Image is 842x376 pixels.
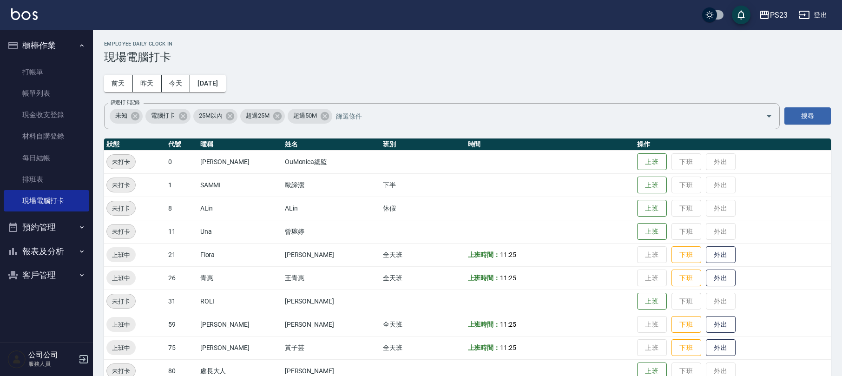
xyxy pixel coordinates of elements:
[381,266,465,290] td: 全天班
[198,313,283,336] td: [PERSON_NAME]
[4,263,89,287] button: 客戶管理
[133,75,162,92] button: 昨天
[107,297,135,306] span: 未打卡
[166,150,198,173] td: 0
[240,109,285,124] div: 超過25M
[283,173,381,197] td: 歐諦潔
[283,243,381,266] td: [PERSON_NAME]
[500,251,516,258] span: 11:25
[28,350,76,360] h5: 公司公司
[500,274,516,282] span: 11:25
[107,204,135,213] span: 未打卡
[193,109,238,124] div: 25M以內
[106,250,136,260] span: 上班中
[283,313,381,336] td: [PERSON_NAME]
[104,139,166,151] th: 狀態
[166,220,198,243] td: 11
[288,109,332,124] div: 超過50M
[145,109,191,124] div: 電腦打卡
[637,200,667,217] button: 上班
[4,61,89,83] a: 打帳單
[104,51,831,64] h3: 現場電腦打卡
[706,246,736,264] button: 外出
[4,104,89,125] a: 現金收支登錄
[104,41,831,47] h2: Employee Daily Clock In
[107,366,135,376] span: 未打卡
[706,270,736,287] button: 外出
[4,125,89,147] a: 材料自購登錄
[106,273,136,283] span: 上班中
[762,109,776,124] button: Open
[283,150,381,173] td: OuMonica總監
[468,274,500,282] b: 上班時間：
[240,111,275,120] span: 超過25M
[334,108,750,124] input: 篩選條件
[635,139,831,151] th: 操作
[283,336,381,359] td: 黃子芸
[283,290,381,313] td: [PERSON_NAME]
[755,6,791,25] button: PS23
[107,227,135,237] span: 未打卡
[283,220,381,243] td: 曾琬婷
[198,173,283,197] td: SAMMI
[4,190,89,211] a: 現場電腦打卡
[466,139,635,151] th: 時間
[381,197,465,220] td: 休假
[198,197,283,220] td: ALin
[468,251,500,258] b: 上班時間：
[166,266,198,290] td: 26
[500,344,516,351] span: 11:25
[145,111,181,120] span: 電腦打卡
[198,266,283,290] td: 青惠
[770,9,788,21] div: PS23
[671,316,701,333] button: 下班
[107,157,135,167] span: 未打卡
[671,246,701,264] button: 下班
[107,180,135,190] span: 未打卡
[166,313,198,336] td: 59
[4,83,89,104] a: 帳單列表
[288,111,322,120] span: 超過50M
[468,344,500,351] b: 上班時間：
[198,290,283,313] td: ROLI
[784,107,831,125] button: 搜尋
[106,320,136,330] span: 上班中
[7,350,26,369] img: Person
[106,343,136,353] span: 上班中
[111,99,140,106] label: 篩選打卡記錄
[283,197,381,220] td: ALin
[381,336,465,359] td: 全天班
[166,139,198,151] th: 代號
[283,266,381,290] td: 王青惠
[166,197,198,220] td: 8
[198,336,283,359] td: [PERSON_NAME]
[637,223,667,240] button: 上班
[706,316,736,333] button: 外出
[4,33,89,58] button: 櫃檯作業
[795,7,831,24] button: 登出
[190,75,225,92] button: [DATE]
[198,243,283,266] td: Flora
[104,75,133,92] button: 前天
[637,293,667,310] button: 上班
[381,139,465,151] th: 班別
[11,8,38,20] img: Logo
[671,270,701,287] button: 下班
[671,339,701,356] button: 下班
[166,173,198,197] td: 1
[4,169,89,190] a: 排班表
[500,321,516,328] span: 11:25
[193,111,228,120] span: 25M以內
[198,150,283,173] td: [PERSON_NAME]
[198,220,283,243] td: Una
[162,75,191,92] button: 今天
[4,215,89,239] button: 預約管理
[110,109,143,124] div: 未知
[706,339,736,356] button: 外出
[637,177,667,194] button: 上班
[381,173,465,197] td: 下半
[110,111,133,120] span: 未知
[4,239,89,264] button: 報表及分析
[283,139,381,151] th: 姓名
[28,360,76,368] p: 服務人員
